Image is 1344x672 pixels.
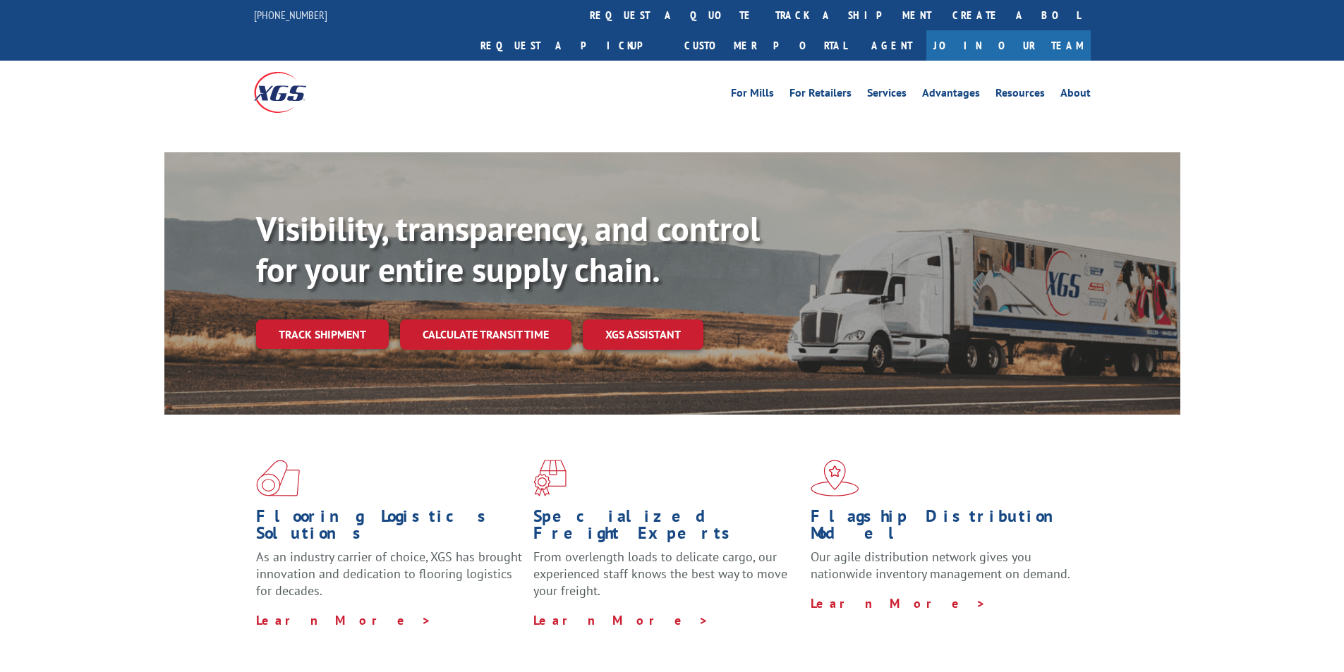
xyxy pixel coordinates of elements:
span: Our agile distribution network gives you nationwide inventory management on demand. [811,549,1070,582]
a: XGS ASSISTANT [583,319,703,350]
h1: Specialized Freight Experts [533,508,800,549]
a: Request a pickup [470,30,674,61]
a: Resources [995,87,1045,103]
a: Learn More > [533,612,709,628]
a: Join Our Team [926,30,1091,61]
h1: Flagship Distribution Model [811,508,1077,549]
a: Track shipment [256,319,389,349]
a: Calculate transit time [400,319,571,350]
a: Learn More > [811,595,986,611]
a: [PHONE_NUMBER] [254,8,327,22]
a: Learn More > [256,612,432,628]
h1: Flooring Logistics Solutions [256,508,523,549]
img: xgs-icon-total-supply-chain-intelligence-red [256,460,300,496]
a: About [1060,87,1091,103]
img: xgs-icon-flagship-distribution-model-red [811,460,859,496]
b: Visibility, transparency, and control for your entire supply chain. [256,207,760,291]
a: For Retailers [789,87,852,103]
a: Advantages [922,87,980,103]
p: From overlength loads to delicate cargo, our experienced staff knows the best way to move your fr... [533,549,800,611]
img: xgs-icon-focused-on-flooring-red [533,460,567,496]
a: Agent [857,30,926,61]
a: For Mills [731,87,774,103]
span: As an industry carrier of choice, XGS has brought innovation and dedication to flooring logistics... [256,549,522,599]
a: Services [867,87,907,103]
a: Customer Portal [674,30,857,61]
